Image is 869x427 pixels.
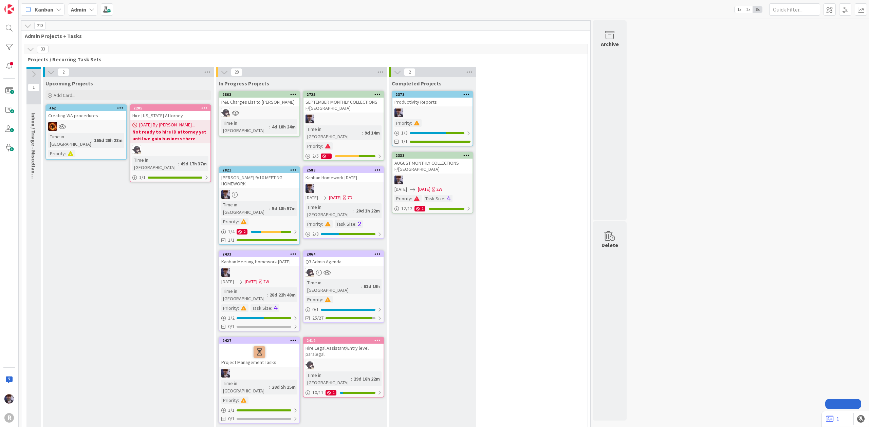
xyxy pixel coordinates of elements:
[601,40,619,48] div: Archive
[303,167,384,182] div: 2588Kanban Homework [DATE]
[303,91,384,113] div: 2725SEPTEMBER MONTHLY COLLECTIONS F/[GEOGRAPHIC_DATA]
[303,91,384,161] a: 2725SEPTEMBER MONTHLY COLLECTIONS F/[GEOGRAPHIC_DATA]MLTime in [GEOGRAPHIC_DATA]:9d 14mPriority:2/51
[303,337,384,398] a: 2419Hire Legal Assistant/Entry level paralegalKNTime in [GEOGRAPHIC_DATA]:29d 18h 22m10/111
[219,166,300,245] a: 2821[PERSON_NAME] 9/10 MEETING HOMEWORKMLTime in [GEOGRAPHIC_DATA]:5d 18h 57mPriority:1/421/1
[303,115,384,123] div: ML
[219,108,299,117] div: KN
[228,228,235,235] span: 1 / 4
[753,6,762,13] span: 3x
[363,129,382,137] div: 9d 14m
[321,154,332,159] div: 1
[306,142,322,150] div: Priority
[744,6,753,13] span: 2x
[306,184,314,193] img: ML
[392,176,473,184] div: ML
[306,371,351,386] div: Time in [GEOGRAPHIC_DATA]
[392,129,473,137] div: 1/3
[46,122,126,131] div: TR
[306,125,362,140] div: Time in [GEOGRAPHIC_DATA]
[401,138,408,145] span: 1/1
[347,194,352,201] div: 7D
[335,220,355,228] div: Task Size
[221,369,230,378] img: ML
[219,98,299,106] div: P&L Charges List to [PERSON_NAME]
[269,383,270,391] span: :
[303,344,384,359] div: Hire Legal Assistant/Entry level paralegal
[228,323,235,330] span: 0/1
[303,268,384,277] div: KN
[303,388,384,397] div: 10/111
[414,206,425,211] div: 1
[303,98,384,113] div: SEPTEMBER MONTHLY COLLECTIONS F/[GEOGRAPHIC_DATA]
[303,173,384,182] div: Kanban Homework [DATE]
[219,91,299,106] div: 2863P&L Charges List to [PERSON_NAME]
[392,91,473,98] div: 2373
[602,241,618,249] div: Delete
[306,268,314,277] img: KN
[34,22,46,30] span: 213
[48,133,91,148] div: Time in [GEOGRAPHIC_DATA]
[58,68,69,76] span: 2
[221,218,238,225] div: Priority
[303,91,384,98] div: 2725
[411,119,412,127] span: :
[27,56,579,63] span: Projects / Recurring Task Sets
[394,108,403,117] img: ML
[267,291,268,299] span: :
[48,150,65,157] div: Priority
[45,80,93,87] span: Upcoming Projects
[362,283,382,290] div: 61d 19h
[392,80,442,87] span: Completed Projects
[307,338,384,343] div: 2419
[271,304,272,312] span: :
[222,338,299,343] div: 2427
[735,6,744,13] span: 1x
[46,105,126,120] div: 462Creating WA procedures
[132,145,141,154] img: KN
[322,142,323,150] span: :
[401,205,412,212] span: 12 / 12
[362,129,363,137] span: :
[303,338,384,359] div: 2419Hire Legal Assistant/Entry level paralegal
[219,344,299,367] div: Project Management Tasks
[228,314,235,322] span: 1 / 2
[269,205,270,212] span: :
[228,237,235,244] span: 1/1
[392,98,473,106] div: Productivity Reports
[306,194,318,201] span: [DATE]
[179,160,208,167] div: 49d 17h 37m
[306,203,353,218] div: Time in [GEOGRAPHIC_DATA]
[49,106,126,110] div: 462
[392,159,473,174] div: AUGUST MONTHLY COLLECTIONS F/[GEOGRAPHIC_DATA]
[221,304,238,312] div: Priority
[219,314,299,322] div: 1/2
[130,104,211,182] a: 2205Hire [US_STATE] Attorney[DATE] By [PERSON_NAME]...Not ready to hire ID attorney yet until we ...
[139,174,146,181] span: 1 / 1
[228,415,235,422] span: 0/1
[303,305,384,314] div: 0/1
[46,111,126,120] div: Creating WA procedures
[219,167,299,173] div: 2821
[352,375,382,383] div: 29d 18h 22m
[219,257,299,266] div: Kanban Meeting Homework [DATE]
[219,167,299,188] div: 2821[PERSON_NAME] 9/10 MEETING HOMEWORK
[392,91,473,146] a: 2373Productivity ReportsMLPriority:1/31/1
[221,287,267,302] div: Time in [GEOGRAPHIC_DATA]
[219,251,299,257] div: 2433
[303,152,384,160] div: 2/51
[404,68,415,76] span: 2
[219,406,299,414] div: 1/1
[219,251,299,266] div: 2433Kanban Meeting Homework [DATE]
[228,407,235,414] span: 1 / 1
[394,176,403,184] img: ML
[329,194,341,201] span: [DATE]
[769,3,820,16] input: Quick Filter...
[351,375,352,383] span: :
[221,119,269,134] div: Time in [GEOGRAPHIC_DATA]
[219,338,299,344] div: 2427
[71,6,86,13] b: Admin
[4,4,14,14] img: Visit kanbanzone.com
[54,92,75,98] span: Add Card...
[221,396,238,404] div: Priority
[130,105,210,120] div: 2205Hire [US_STATE] Attorney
